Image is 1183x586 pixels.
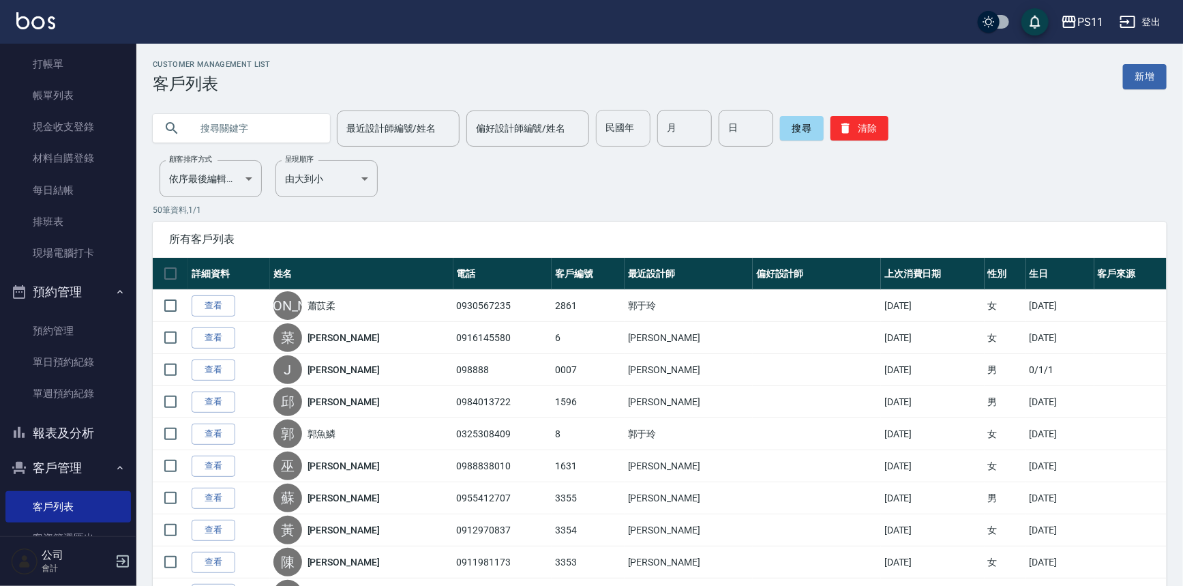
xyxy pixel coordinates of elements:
[153,204,1167,216] p: 50 筆資料, 1 / 1
[273,387,302,416] div: 邱
[985,322,1026,354] td: 女
[5,491,131,523] a: 客戶列表
[5,80,131,111] a: 帳單列表
[1026,290,1094,322] td: [DATE]
[985,354,1026,386] td: 男
[1055,8,1109,36] button: PS11
[881,290,985,322] td: [DATE]
[625,322,753,354] td: [PERSON_NAME]
[273,355,302,384] div: J
[552,546,624,578] td: 3353
[625,386,753,418] td: [PERSON_NAME]
[169,154,212,164] label: 顧客排序方式
[552,386,624,418] td: 1596
[273,516,302,544] div: 黃
[453,290,552,322] td: 0930567235
[273,484,302,512] div: 蘇
[308,363,380,377] a: [PERSON_NAME]
[625,482,753,514] td: [PERSON_NAME]
[1094,258,1167,290] th: 客戶來源
[625,418,753,450] td: 郭于玲
[308,395,380,409] a: [PERSON_NAME]
[169,233,1150,246] span: 所有客戶列表
[5,274,131,310] button: 預約管理
[1026,546,1094,578] td: [DATE]
[753,258,881,290] th: 偏好設計師
[780,116,824,141] button: 搜尋
[881,354,985,386] td: [DATE]
[881,322,985,354] td: [DATE]
[192,488,235,509] a: 查看
[273,548,302,576] div: 陳
[1026,450,1094,482] td: [DATE]
[273,452,302,480] div: 巫
[1026,354,1094,386] td: 0/1/1
[985,482,1026,514] td: 男
[453,386,552,418] td: 0984013722
[160,160,262,197] div: 依序最後編輯時間
[552,418,624,450] td: 8
[881,418,985,450] td: [DATE]
[308,427,336,441] a: 郭魚鱗
[881,258,985,290] th: 上次消費日期
[1026,322,1094,354] td: [DATE]
[1114,10,1167,35] button: 登出
[625,450,753,482] td: [PERSON_NAME]
[308,555,380,569] a: [PERSON_NAME]
[985,546,1026,578] td: 女
[625,290,753,322] td: 郭于玲
[453,514,552,546] td: 0912970837
[453,450,552,482] td: 0988838010
[552,290,624,322] td: 2861
[42,562,111,574] p: 會計
[625,514,753,546] td: [PERSON_NAME]
[5,347,131,378] a: 單日預約紀錄
[275,160,378,197] div: 由大到小
[192,392,235,413] a: 查看
[1026,258,1094,290] th: 生日
[5,111,131,143] a: 現金收支登錄
[552,354,624,386] td: 0007
[308,491,380,505] a: [PERSON_NAME]
[453,482,552,514] td: 0955412707
[273,323,302,352] div: 菜
[5,523,131,554] a: 客資篩選匯出
[453,354,552,386] td: 098888
[552,514,624,546] td: 3354
[1026,514,1094,546] td: [DATE]
[188,258,270,290] th: 詳細資料
[153,74,271,93] h3: 客戶列表
[1026,482,1094,514] td: [DATE]
[453,546,552,578] td: 0911981173
[270,258,453,290] th: 姓名
[881,450,985,482] td: [DATE]
[273,420,302,448] div: 郭
[308,523,380,537] a: [PERSON_NAME]
[881,482,985,514] td: [DATE]
[830,116,888,141] button: 清除
[42,548,111,562] h5: 公司
[16,12,55,29] img: Logo
[1123,64,1167,89] a: 新增
[985,290,1026,322] td: 女
[11,548,38,575] img: Person
[273,291,302,320] div: [PERSON_NAME]
[191,110,319,147] input: 搜尋關鍵字
[985,450,1026,482] td: 女
[192,360,235,381] a: 查看
[153,60,271,69] h2: Customer Management List
[1021,8,1049,35] button: save
[285,154,314,164] label: 呈現順序
[192,295,235,317] a: 查看
[5,143,131,174] a: 材料自購登錄
[625,258,753,290] th: 最近設計師
[453,258,552,290] th: 電話
[985,418,1026,450] td: 女
[453,322,552,354] td: 0916145580
[308,331,380,345] a: [PERSON_NAME]
[552,322,624,354] td: 6
[5,378,131,409] a: 單週預約紀錄
[192,456,235,477] a: 查看
[985,514,1026,546] td: 女
[5,48,131,80] a: 打帳單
